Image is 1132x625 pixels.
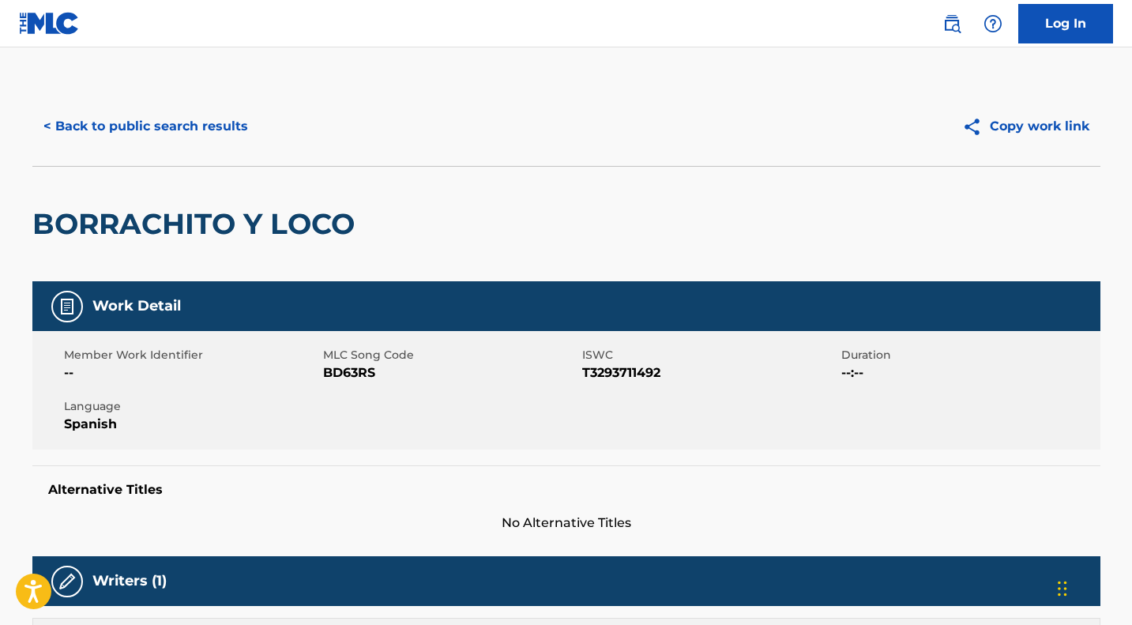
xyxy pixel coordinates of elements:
h5: Alternative Titles [48,482,1085,498]
span: Language [64,398,319,415]
span: --:-- [841,363,1096,382]
span: Member Work Identifier [64,347,319,363]
h2: BORRACHITO Y LOCO [32,206,363,242]
a: Log In [1018,4,1113,43]
img: Work Detail [58,297,77,316]
h5: Writers (1) [92,572,167,590]
img: Writers [58,572,77,591]
span: ISWC [582,347,837,363]
button: Copy work link [951,107,1100,146]
div: Help [977,8,1009,40]
button: < Back to public search results [32,107,259,146]
iframe: Chat Widget [1053,549,1132,625]
h5: Work Detail [92,297,181,315]
img: search [942,14,961,33]
span: -- [64,363,319,382]
div: Drag [1058,565,1067,612]
img: help [983,14,1002,33]
span: Duration [841,347,1096,363]
span: Spanish [64,415,319,434]
span: No Alternative Titles [32,514,1100,533]
span: MLC Song Code [323,347,578,363]
a: Public Search [936,8,968,40]
span: BD63RS [323,363,578,382]
span: T3293711492 [582,363,837,382]
img: Copy work link [962,117,990,137]
img: MLC Logo [19,12,80,35]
